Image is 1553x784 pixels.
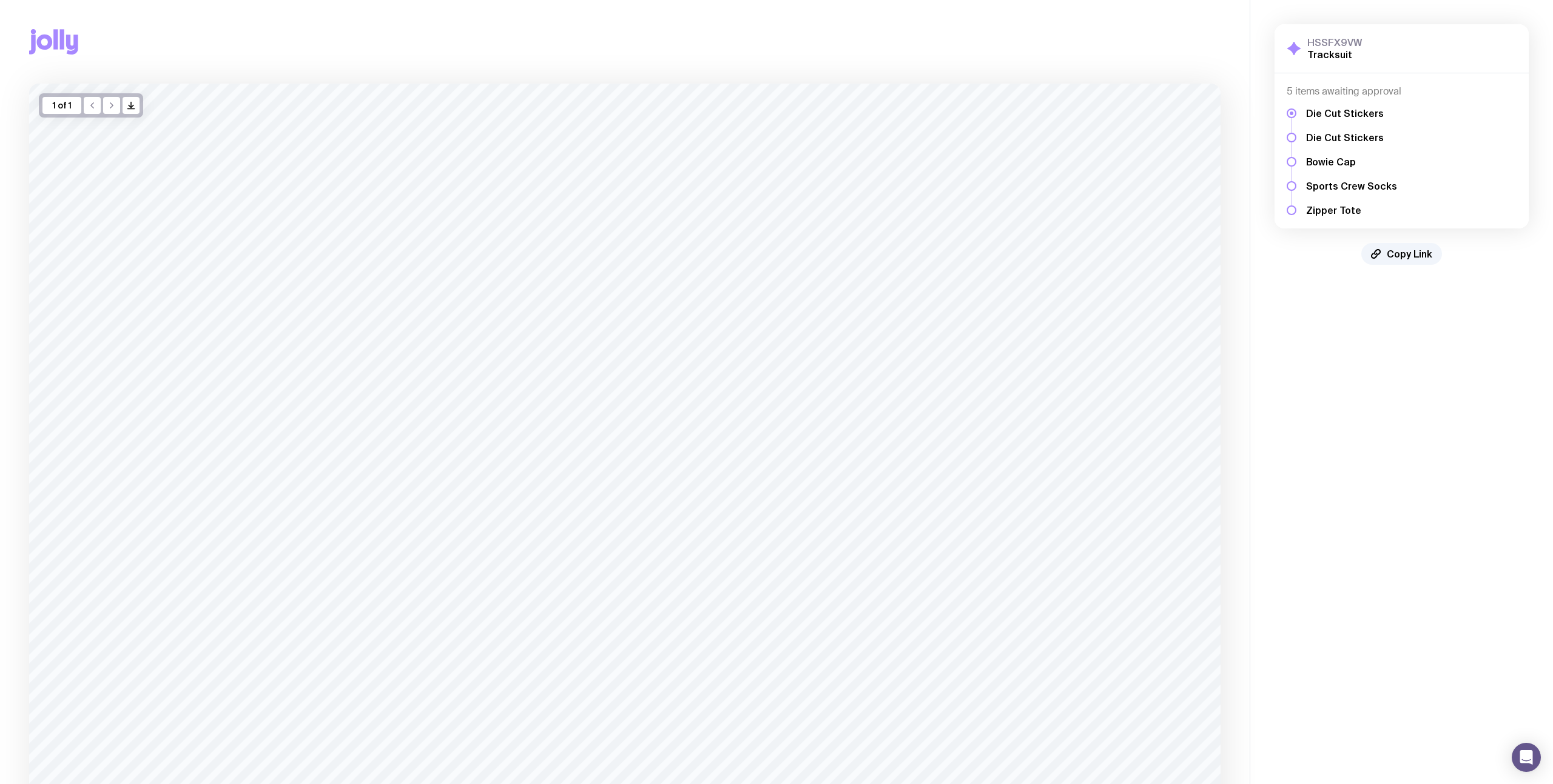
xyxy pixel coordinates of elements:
div: Open Intercom Messenger [1512,743,1541,772]
div: 1 of 1 [42,97,81,114]
button: Copy Link [1361,243,1442,265]
h5: Bowie Cap [1306,156,1397,168]
button: />/> [123,97,140,114]
h5: Die Cut Stickers [1306,131,1397,144]
h5: Die Cut Stickers [1306,107,1397,119]
h4: 5 items awaiting approval [1287,85,1517,98]
h5: Zipper Tote [1306,204,1397,216]
span: Copy Link [1387,248,1432,260]
g: /> /> [128,102,135,109]
h5: Sports Crew Socks [1306,180,1397,192]
h3: HSSFX9VW [1307,36,1362,48]
h2: Tracksuit [1307,48,1362,61]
